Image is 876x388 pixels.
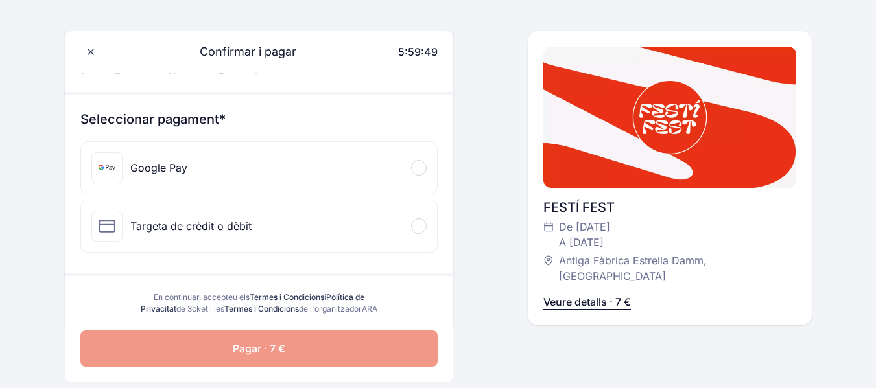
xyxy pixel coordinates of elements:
[224,304,299,314] a: Termes i Condicions
[398,45,438,58] span: 5:59:49
[80,330,438,367] button: Pagar · 7 €
[559,219,610,250] span: De [DATE] A [DATE]
[130,160,187,176] div: Google Pay
[543,198,796,216] div: FESTÍ FEST
[250,292,324,302] a: Termes i Condicions
[130,218,252,234] div: Targeta de crèdit o dèbit
[559,253,783,284] span: Antiga Fàbrica Estrella Damm, [GEOGRAPHIC_DATA]
[543,294,631,310] p: Veure detalls · 7 €
[137,291,381,315] div: En continuar, accepteu els i de 3cket i les de l'organitzador
[362,304,377,314] span: ARA
[80,110,438,128] h3: Seleccionar pagament*
[184,43,296,61] span: Confirmar i pagar
[233,341,285,356] span: Pagar · 7 €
